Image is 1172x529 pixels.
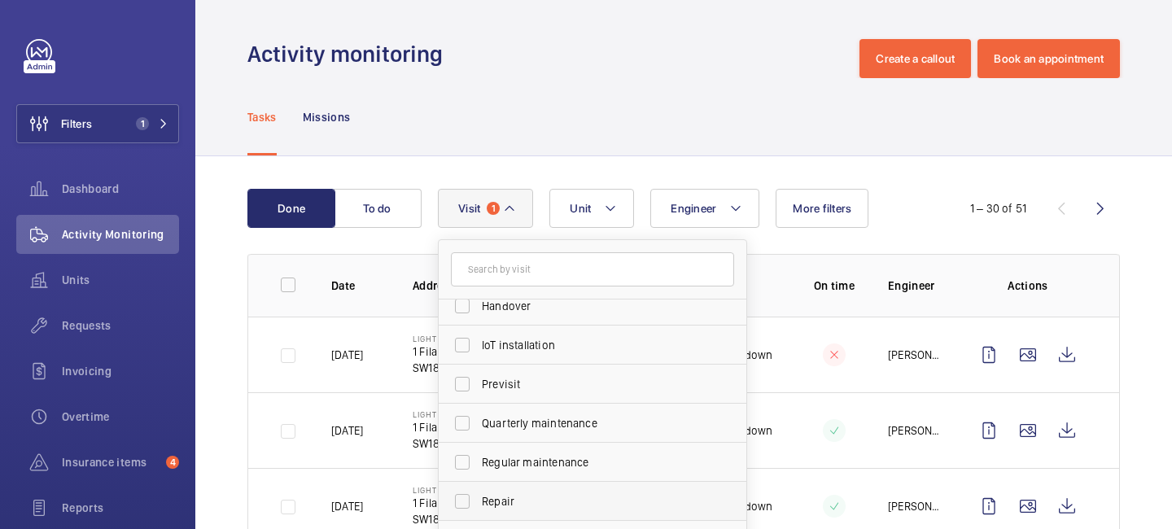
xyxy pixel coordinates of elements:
[166,456,179,469] span: 4
[482,337,706,353] span: IoT installation
[62,454,160,470] span: Insurance items
[482,454,706,470] span: Regular maintenance
[413,360,568,376] p: SW18 4GQ [GEOGRAPHIC_DATA]
[413,334,568,343] p: Light Bulb
[451,252,734,286] input: Search by visit
[62,409,179,425] span: Overtime
[413,495,568,511] p: 1 Filament Walk, off [PERSON_NAME][GEOGRAPHIC_DATA],
[247,189,335,228] button: Done
[776,189,868,228] button: More filters
[650,189,759,228] button: Engineer
[62,272,179,288] span: Units
[331,422,363,439] p: [DATE]
[303,109,351,125] p: Missions
[62,317,179,334] span: Requests
[331,498,363,514] p: [DATE]
[888,278,943,294] p: Engineer
[247,109,277,125] p: Tasks
[413,435,568,452] p: SW18 4GQ [GEOGRAPHIC_DATA]
[549,189,634,228] button: Unit
[62,363,179,379] span: Invoicing
[716,278,781,294] p: Visit
[888,347,943,363] p: [PERSON_NAME]
[482,376,706,392] span: Previsit
[969,278,1087,294] p: Actions
[438,189,533,228] button: Visit1
[413,419,568,435] p: 1 Filament Walk, off [PERSON_NAME][GEOGRAPHIC_DATA],
[62,181,179,197] span: Dashboard
[977,39,1120,78] button: Book an appointment
[62,500,179,516] span: Reports
[487,202,500,215] span: 1
[970,200,1026,216] div: 1 – 30 of 51
[62,226,179,243] span: Activity Monitoring
[413,343,568,360] p: 1 Filament Walk, off [PERSON_NAME][GEOGRAPHIC_DATA],
[482,298,706,314] span: Handover
[16,104,179,143] button: Filters1
[671,202,716,215] span: Engineer
[247,39,453,69] h1: Activity monitoring
[413,409,568,419] p: Light Bulb
[888,422,943,439] p: [PERSON_NAME]
[61,116,92,132] span: Filters
[888,498,943,514] p: [PERSON_NAME]
[413,511,568,527] p: SW18 4GQ [GEOGRAPHIC_DATA]
[482,493,706,509] span: Repair
[793,202,851,215] span: More filters
[570,202,591,215] span: Unit
[807,278,862,294] p: On time
[136,117,149,130] span: 1
[482,415,706,431] span: Quarterly maintenance
[413,278,568,294] p: Address
[334,189,422,228] button: To do
[458,202,480,215] span: Visit
[331,278,387,294] p: Date
[331,347,363,363] p: [DATE]
[413,485,568,495] p: Light Bulb
[859,39,971,78] button: Create a callout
